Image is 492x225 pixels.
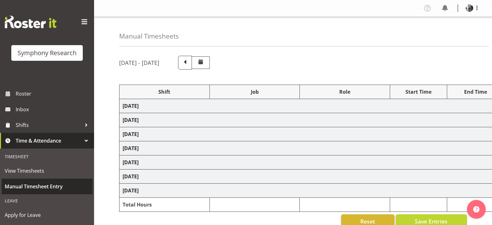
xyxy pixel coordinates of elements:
[213,88,297,96] div: Job
[5,16,56,28] img: Rosterit website logo
[2,179,93,194] a: Manual Timesheet Entry
[5,166,89,175] span: View Timesheets
[119,198,210,212] td: Total Hours
[2,207,93,223] a: Apply for Leave
[119,33,179,40] h4: Manual Timesheets
[473,206,479,212] img: help-xxl-2.png
[2,194,93,207] div: Leave
[466,4,473,12] img: karen-rimmer509cc44dc399f68592e3a0628bc04820.png
[5,210,89,220] span: Apply for Leave
[123,88,206,96] div: Shift
[2,150,93,163] div: Timesheet
[393,88,444,96] div: Start Time
[16,89,91,98] span: Roster
[16,120,82,130] span: Shifts
[2,163,93,179] a: View Timesheets
[303,88,387,96] div: Role
[5,182,89,191] span: Manual Timesheet Entry
[119,59,159,66] h5: [DATE] - [DATE]
[18,48,77,58] div: Symphony Research
[16,136,82,145] span: Time & Attendance
[16,105,91,114] span: Inbox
